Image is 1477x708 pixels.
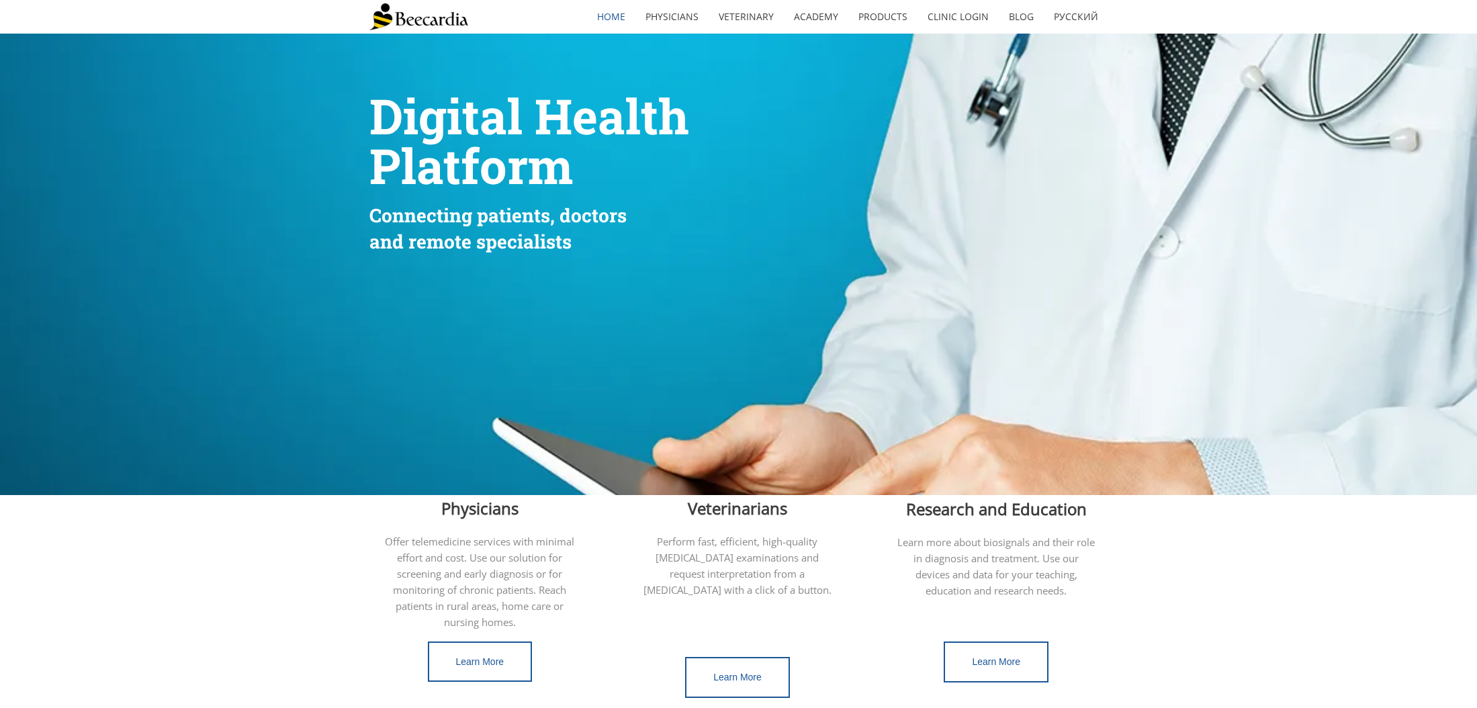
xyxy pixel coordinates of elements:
[369,203,627,228] span: Connecting patients, doctors
[369,229,572,254] span: and remote specialists
[709,1,784,32] a: Veterinary
[587,1,635,32] a: home
[999,1,1044,32] a: Blog
[688,497,787,519] span: Veterinarians
[369,134,573,197] span: Platform
[784,1,848,32] a: Academy
[848,1,917,32] a: Products
[369,3,468,30] img: Beecardia
[906,498,1087,520] span: Research and Education
[385,535,574,629] span: Offer telemedicine services with minimal effort and cost. Use our solution for screening and earl...
[643,535,832,596] span: Perform fast, efficient, high-quality [MEDICAL_DATA] examinations and request interpretation from...
[917,1,999,32] a: Clinic Login
[635,1,709,32] a: Physicians
[972,656,1020,667] span: Learn More
[428,641,533,682] a: Learn More
[944,641,1048,682] a: Learn More
[1044,1,1108,32] a: Русский
[441,497,519,519] span: Physicians
[685,657,790,698] a: Learn More
[897,535,1095,597] span: Learn more about biosignals and their role in diagnosis and treatment. Use our devices and data f...
[456,656,504,667] span: Learn More
[713,672,762,682] span: Learn More
[369,84,689,148] span: Digital Health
